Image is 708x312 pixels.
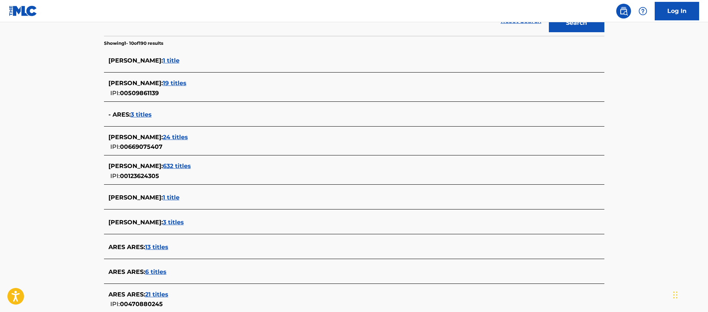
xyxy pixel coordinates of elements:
span: 13 titles [145,244,168,251]
span: - ARES : [108,111,131,118]
img: help [638,7,647,16]
span: 00509861139 [120,90,159,97]
span: ARES ARES : [108,268,145,275]
img: search [619,7,628,16]
span: [PERSON_NAME] : [108,80,163,87]
span: 00669075407 [120,143,162,150]
span: [PERSON_NAME] : [108,57,163,64]
iframe: Chat Widget [671,276,708,312]
span: [PERSON_NAME] : [108,162,163,170]
span: IPI: [110,90,120,97]
span: 00123624305 [120,172,159,180]
span: ARES ARES : [108,291,145,298]
button: Search [549,14,604,32]
div: Trascina [673,284,678,306]
p: Showing 1 - 10 of 190 results [104,40,163,47]
span: IPI: [110,301,120,308]
span: 21 titles [145,291,168,298]
span: IPI: [110,143,120,150]
a: Public Search [616,4,631,19]
span: [PERSON_NAME] : [108,194,163,201]
a: Log In [655,2,699,20]
span: 24 titles [163,134,188,141]
span: IPI: [110,172,120,180]
span: 632 titles [163,162,191,170]
span: [PERSON_NAME] : [108,134,163,141]
span: 19 titles [163,80,187,87]
div: Help [635,4,650,19]
span: 1 title [163,57,179,64]
span: 00470880245 [120,301,163,308]
span: [PERSON_NAME] : [108,219,163,226]
span: 3 titles [163,219,184,226]
span: 3 titles [131,111,152,118]
span: 6 titles [145,268,167,275]
div: Widget chat [671,276,708,312]
img: MLC Logo [9,6,37,16]
span: ARES ARES : [108,244,145,251]
span: 1 title [163,194,179,201]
